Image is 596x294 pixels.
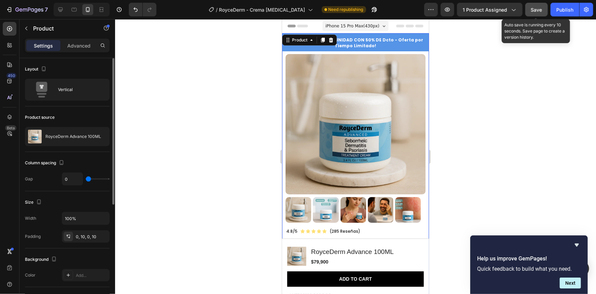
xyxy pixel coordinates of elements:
div: Help us improve GemPages! [477,241,581,289]
div: Color [25,272,36,278]
input: Auto [62,173,83,185]
div: 450 [6,73,16,78]
button: 7 [3,3,51,16]
button: Save [525,3,548,16]
h2: Help us improve GemPages! [477,255,581,263]
div: Undo/Redo [129,3,156,16]
div: Size [25,198,43,207]
span: 1 product assigned [463,6,507,13]
span: RoyceDerm - Crema [MEDICAL_DATA] [219,6,305,13]
iframe: Design area [282,19,429,294]
button: Publish [551,3,579,16]
div: Add... [76,272,108,279]
div: Publish [556,6,573,13]
div: Padding [25,233,41,240]
p: Settings [34,42,53,49]
div: Beta [5,125,16,131]
div: Product source [25,114,55,120]
p: Product [33,24,91,33]
input: Auto [62,212,109,225]
div: Vertical [58,82,100,98]
button: Next question [560,278,581,289]
p: RoyceDerm Advance 100ML [45,134,101,139]
div: Gap [25,176,33,182]
button: Hide survey [573,241,581,249]
div: Layout [25,65,48,74]
p: 7 [45,5,48,14]
p: Advanced [67,42,91,49]
p: Quick feedback to build what you need. [477,266,581,272]
div: Background [25,255,58,264]
img: product feature img [28,130,42,143]
button: 1 product assigned [457,3,523,16]
span: Need republishing [329,7,363,13]
div: 0, 10, 0, 10 [76,234,108,240]
div: Column spacing [25,158,66,168]
span: Save [531,7,542,13]
span: / [216,6,218,13]
div: Width [25,215,36,221]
